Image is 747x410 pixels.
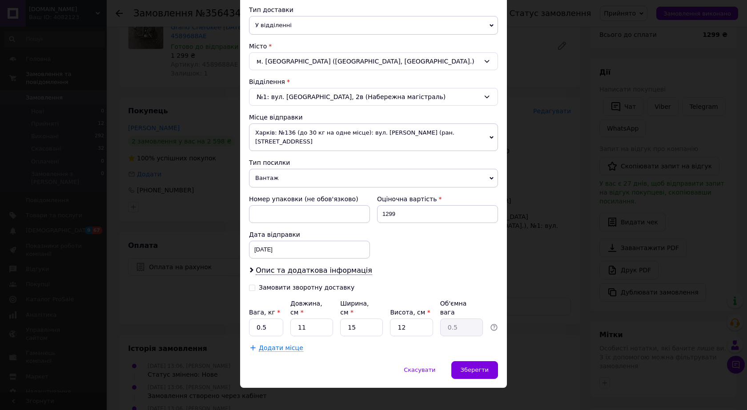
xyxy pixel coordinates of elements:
div: Відділення [249,77,498,86]
span: Тип доставки [249,6,293,13]
div: Оціночна вартість [377,195,498,203]
label: Вага, кг [249,309,280,316]
span: Вантаж [249,169,498,187]
span: Місце відправки [249,114,303,121]
div: №1: вул. [GEOGRAPHIC_DATA], 2в (Набережна магістраль) [249,88,498,106]
div: Об'ємна вага [440,299,483,317]
label: Висота, см [390,309,430,316]
span: Тип посилки [249,159,290,166]
label: Довжина, см [290,300,322,316]
span: Харків: №136 (до 30 кг на одне місце): вул. [PERSON_NAME] (ран. [STREET_ADDRESS] [249,123,498,151]
label: Ширина, см [340,300,369,316]
span: Зберегти [461,366,489,373]
span: Додати місце [259,344,303,352]
div: Дата відправки [249,230,370,239]
span: У відділенні [249,16,498,35]
div: м. [GEOGRAPHIC_DATA] ([GEOGRAPHIC_DATA], [GEOGRAPHIC_DATA].) [249,52,498,70]
div: Номер упаковки (не обов'язково) [249,195,370,203]
div: Замовити зворотну доставку [259,284,354,291]
div: Місто [249,42,498,51]
span: Скасувати [404,366,435,373]
span: Опис та додаткова інформація [256,266,372,275]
